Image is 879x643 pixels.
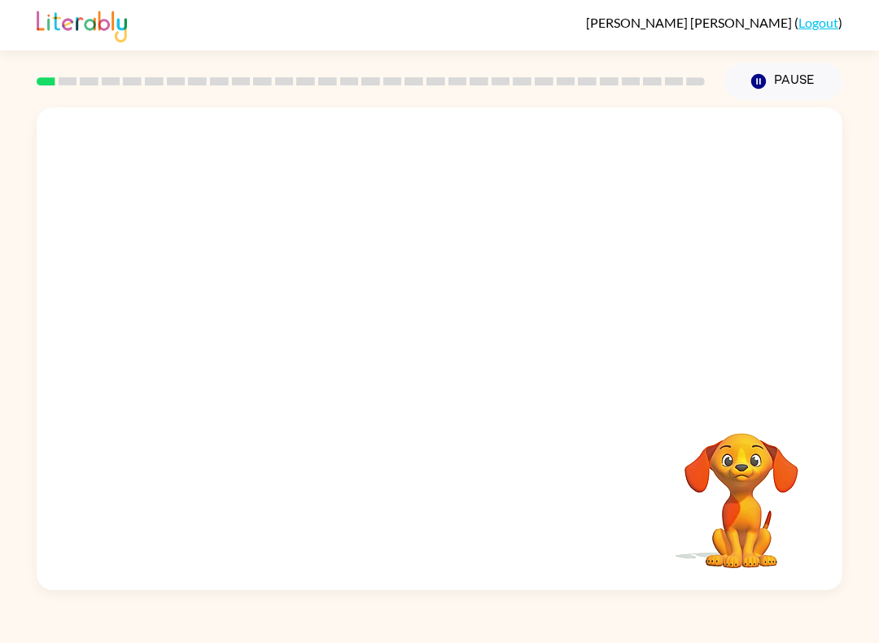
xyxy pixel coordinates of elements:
[798,15,838,30] a: Logout
[660,408,823,571] video: Your browser must support playing .mp4 files to use Literably. Please try using another browser.
[724,63,842,100] button: Pause
[586,15,842,30] div: ( )
[37,7,127,42] img: Literably
[586,15,794,30] span: [PERSON_NAME] [PERSON_NAME]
